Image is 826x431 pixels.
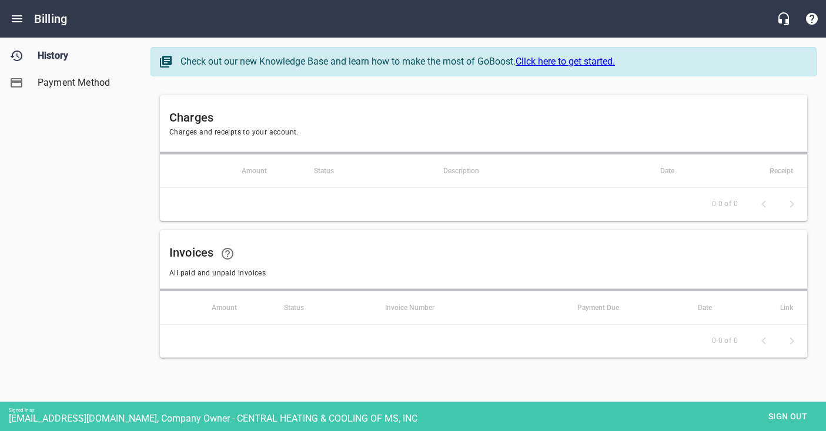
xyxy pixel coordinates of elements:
[707,154,807,187] th: Receipt
[9,408,826,413] div: Signed in as
[712,198,738,210] span: 0-0 of 0
[169,240,798,268] h6: Invoices
[160,291,270,324] th: Amount
[169,128,299,136] span: Charges and receipts to your account.
[34,9,67,28] h6: Billing
[429,154,589,187] th: Description
[589,154,707,187] th: Date
[517,291,652,324] th: Payment Due
[798,5,826,33] button: Support Portal
[763,409,812,424] span: Sign out
[213,240,242,268] a: Learn how your statements and invoices will look
[38,49,127,63] span: History
[270,291,372,324] th: Status
[169,269,266,277] span: All paid and unpaid invoices
[758,406,817,427] button: Sign out
[180,55,804,69] div: Check out our new Knowledge Base and learn how to make the most of GoBoost.
[160,154,300,187] th: Amount
[38,76,127,90] span: Payment Method
[9,413,826,424] div: [EMAIL_ADDRESS][DOMAIN_NAME], Company Owner - CENTRAL HEATING & COOLING OF MS, INC
[652,291,745,324] th: Date
[3,5,31,33] button: Open drawer
[712,335,738,347] span: 0-0 of 0
[300,154,429,187] th: Status
[516,56,615,67] a: Click here to get started.
[745,291,807,324] th: Link
[169,108,798,127] h6: Charges
[371,291,517,324] th: Invoice Number
[770,5,798,33] button: Live Chat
